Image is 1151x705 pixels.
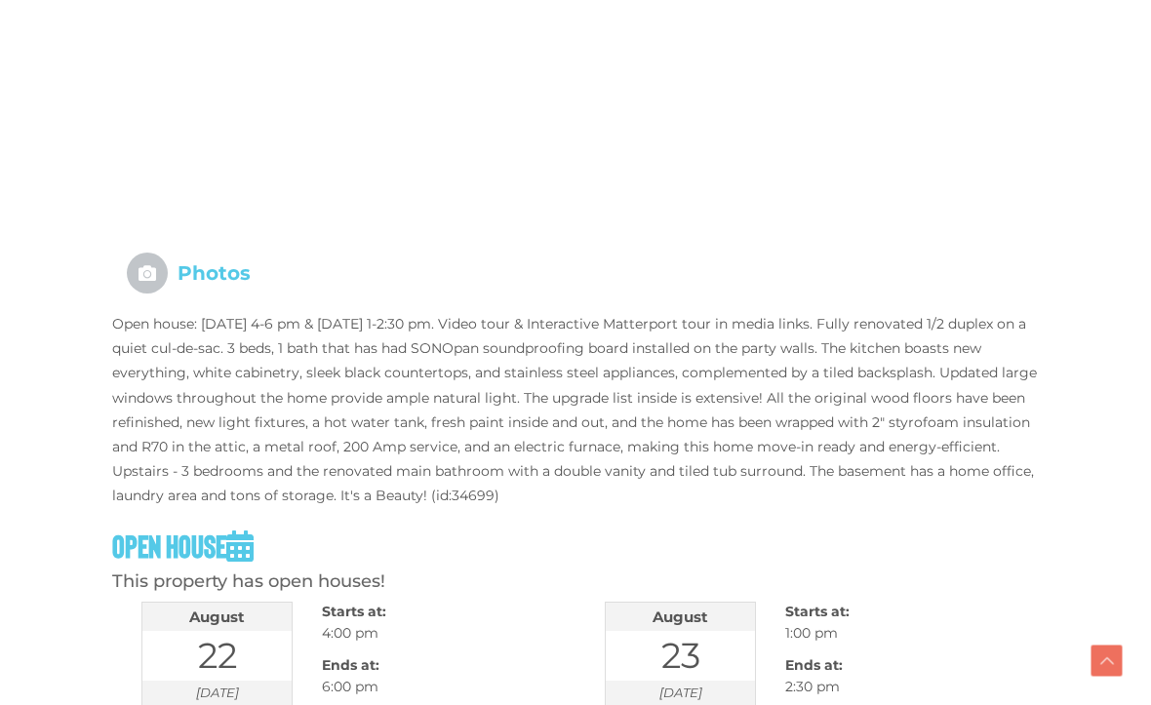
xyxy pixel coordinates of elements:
div: [DATE] [606,681,755,705]
strong: Ends at: [785,656,843,674]
div: 23 [606,631,755,681]
p: Open house: [DATE] 4-6 pm & [DATE] 1-2:30 pm. Video tour & Interactive Matterport tour in media l... [112,312,1039,509]
div: August [142,603,292,631]
p: 4:00 pm [322,621,546,646]
p: 6:00 pm [322,675,546,699]
h3: Open House [112,529,1039,563]
div: August [606,603,755,631]
h4: This property has open houses! [112,572,1039,592]
strong: Photos [178,261,251,285]
div: 22 [142,631,292,681]
strong: Starts at: [322,603,386,620]
p: 1:00 pm [785,621,1010,646]
a: Photos [127,261,251,285]
strong: Ends at: [322,656,379,674]
div: [DATE] [142,681,292,705]
p: 2:30 pm [785,675,1010,699]
strong: Starts at: [785,603,850,620]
